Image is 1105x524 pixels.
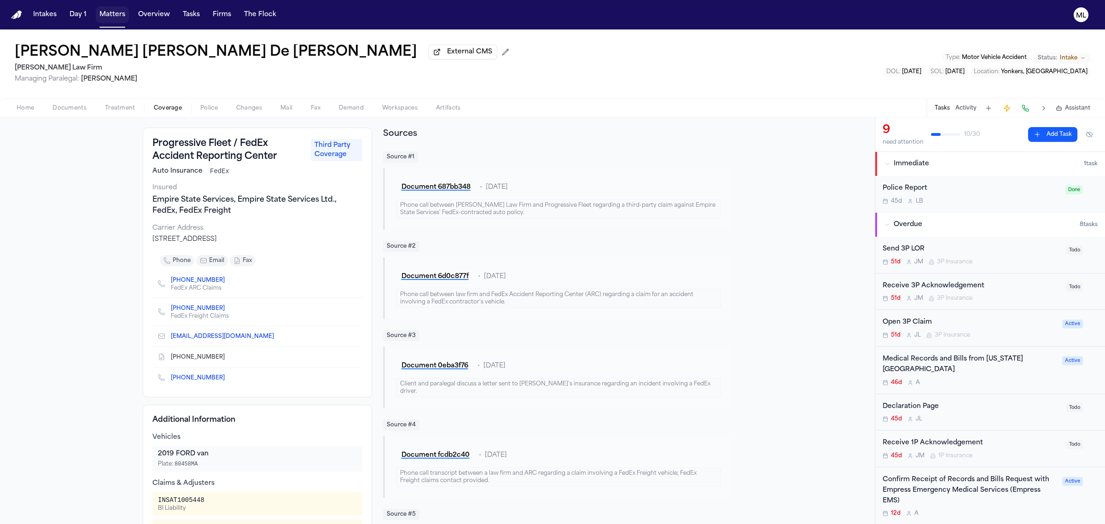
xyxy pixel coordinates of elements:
span: Intake [1060,54,1077,62]
button: Document 0eba3f76 [396,358,474,374]
div: FedEx ARC Claims [171,285,232,292]
span: Type : [946,55,960,60]
span: A [914,510,919,517]
span: 3P Insurance [935,332,970,339]
button: Make a Call [1019,102,1032,115]
button: Day 1 [66,6,90,23]
span: [DATE] [485,451,507,460]
div: Claims & Adjusters [152,479,362,488]
span: SOL : [931,69,944,75]
span: J M [914,258,923,266]
span: J L [914,332,921,339]
h2: Sources [383,128,732,140]
button: The Flock [240,6,280,23]
a: [PHONE_NUMBER] [171,305,225,312]
div: BI Liability [158,505,204,512]
button: Matters [96,6,129,23]
span: A [916,379,920,386]
span: Documents [52,105,87,112]
span: Treatment [105,105,135,112]
span: 45d [891,415,902,423]
button: Firms [209,6,235,23]
span: 8 task s [1080,221,1098,228]
div: Open task: Medical Records and Bills from New York Presbyterian Westchester [875,347,1105,394]
a: Home [11,11,22,19]
div: Open task: Send 3P LOR [875,237,1105,274]
span: 45d [891,198,902,205]
span: Managing Paralegal: [15,76,79,82]
span: Location : [974,69,1000,75]
button: Hide completed tasks (⌘⇧H) [1081,127,1098,142]
span: Police [200,105,218,112]
div: Medical Records and Bills from [US_STATE][GEOGRAPHIC_DATA] [883,354,1057,375]
div: Open 3P Claim [883,317,1057,328]
span: phone [173,257,191,264]
span: • [479,451,481,460]
div: Confirm Receipt of Records and Bills Request with Empress Emergency Medical Services (Empress EMS) [883,475,1057,506]
button: Edit matter name [15,44,417,61]
span: Auto Insurance [152,167,203,176]
span: L B [916,198,923,205]
span: DOL : [886,69,901,75]
span: fax [243,257,252,264]
span: Motor Vehicle Accident [962,55,1027,60]
span: 12d [891,510,901,517]
button: Document fcdb2c40 [396,447,475,464]
span: 10 / 30 [964,131,980,138]
span: • [480,183,482,192]
span: [DATE] [484,272,506,281]
button: Assistant [1056,105,1090,112]
div: Open task: Declaration Page [875,394,1105,431]
button: Intakes [29,6,60,23]
span: Todo [1066,283,1083,291]
span: [PERSON_NAME] [81,76,137,82]
span: Demand [339,105,364,112]
button: Tasks [935,105,950,112]
div: Open task: Police Report [875,176,1105,212]
span: Active [1062,356,1083,365]
button: Add Task [1028,127,1077,142]
h4: Additional Information [152,414,362,425]
span: 51d [891,258,901,266]
img: Finch Logo [11,11,22,19]
a: [PHONE_NUMBER] [171,277,225,284]
span: Done [1065,186,1083,194]
span: Overdue [894,220,922,229]
span: J M [916,452,925,460]
span: Todo [1066,440,1083,449]
span: Active [1062,477,1083,486]
button: phone [160,255,194,266]
span: J M [914,295,923,302]
div: Carrier Address [152,224,362,233]
a: Tasks [179,6,204,23]
div: Insured [152,183,362,192]
span: 51d [891,295,901,302]
span: Source # 4 [383,419,419,431]
span: Status: [1038,54,1057,62]
span: Plate: [158,460,198,468]
span: [DATE] [945,69,965,75]
span: 46d [891,379,902,386]
div: Phone call between law firm and FedEx Accident Reporting Center (ARC) regarding a claim for an ac... [396,289,721,308]
span: Changes [236,105,262,112]
span: 80458MA [174,461,198,467]
span: Source # 5 [383,509,419,520]
button: Add Task [982,102,995,115]
span: Coverage [154,105,182,112]
button: Overdue8tasks [875,213,1105,237]
span: Source # 3 [383,330,419,341]
div: Phone call transcript between a law firm and ARC regarding a claim involving a FedEx Freight vehi... [396,467,721,487]
span: Todo [1066,246,1083,255]
span: • [477,361,480,371]
span: 1P Insurance [938,452,972,460]
button: Change status from Intake [1033,52,1090,64]
span: Home [17,105,34,112]
button: email [196,255,228,266]
a: [EMAIL_ADDRESS][DOMAIN_NAME] [171,333,274,340]
span: Artifacts [436,105,461,112]
button: Edit DOL: 2025-08-13 [884,67,924,76]
div: Open task: Open 3P Claim [875,310,1105,347]
div: Open task: Receive 3P Acknowledgement [875,274,1105,310]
